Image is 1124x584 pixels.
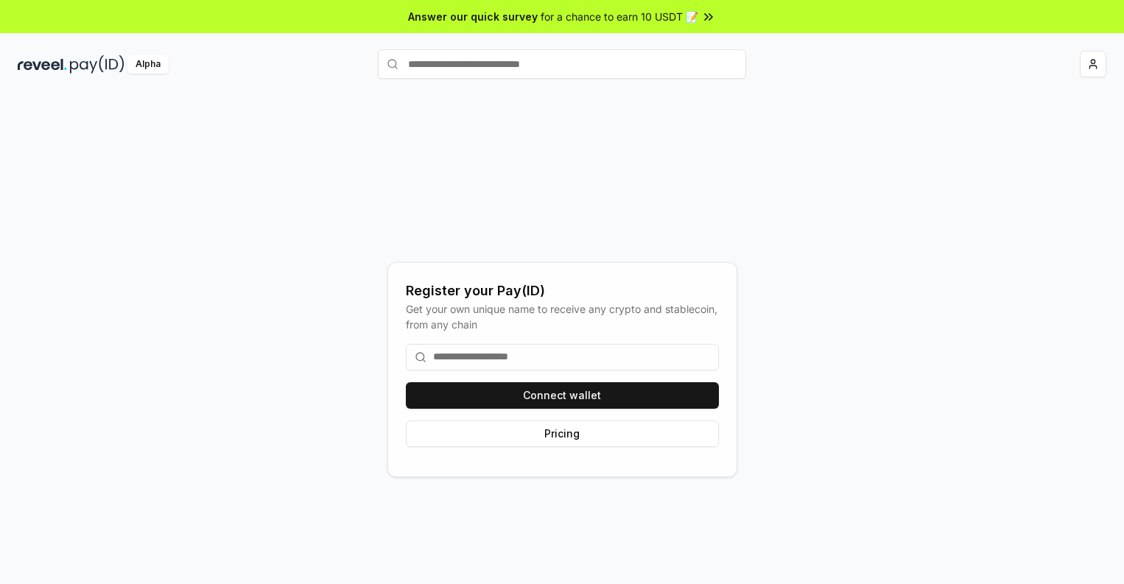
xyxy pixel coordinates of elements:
span: Answer our quick survey [408,9,538,24]
div: Get your own unique name to receive any crypto and stablecoin, from any chain [406,301,719,332]
img: pay_id [70,55,124,74]
img: reveel_dark [18,55,67,74]
div: Alpha [127,55,169,74]
button: Connect wallet [406,382,719,409]
span: for a chance to earn 10 USDT 📝 [541,9,698,24]
button: Pricing [406,421,719,447]
div: Register your Pay(ID) [406,281,719,301]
